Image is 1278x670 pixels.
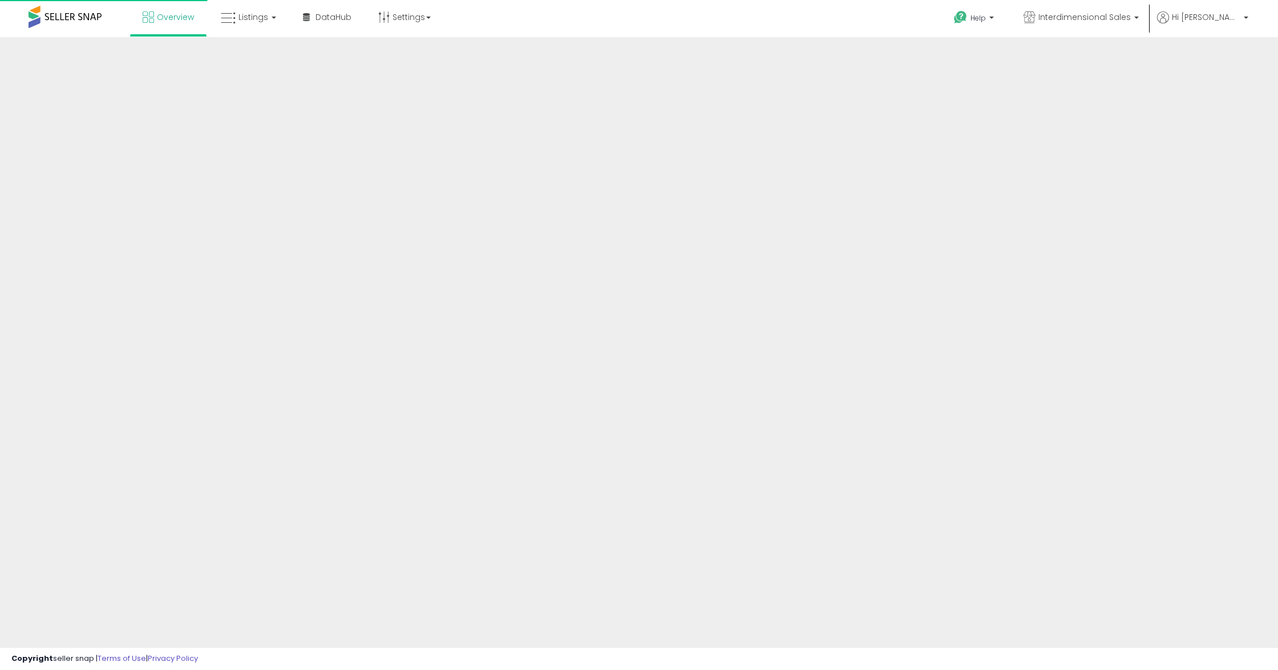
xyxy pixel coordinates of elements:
[316,11,351,23] span: DataHub
[157,11,194,23] span: Overview
[1038,11,1131,23] span: Interdimensional Sales
[945,2,1005,37] a: Help
[238,11,268,23] span: Listings
[953,10,968,25] i: Get Help
[970,13,986,23] span: Help
[1172,11,1240,23] span: Hi [PERSON_NAME]
[1157,11,1248,37] a: Hi [PERSON_NAME]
